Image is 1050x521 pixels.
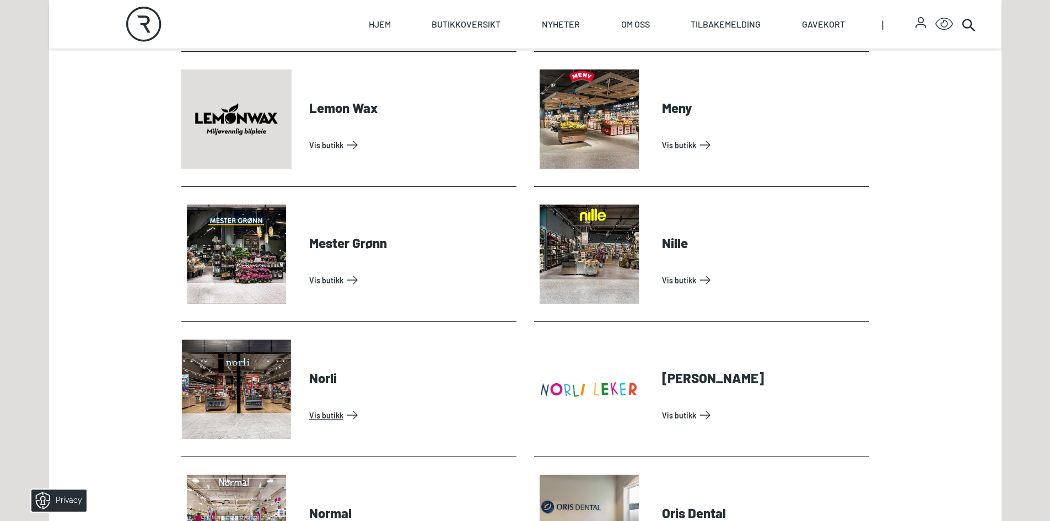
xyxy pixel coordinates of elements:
a: Vis Butikk: Norli [309,406,512,424]
button: Open Accessibility Menu [935,15,953,33]
iframe: Manage Preferences [11,486,101,515]
a: Vis Butikk: Lemon Wax [309,136,512,154]
a: Vis Butikk: Mester Grønn [309,271,512,289]
a: Vis Butikk: Meny [662,136,865,154]
a: Vis Butikk: Nille [662,271,865,289]
a: Vis Butikk: Norli Leker [662,406,865,424]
